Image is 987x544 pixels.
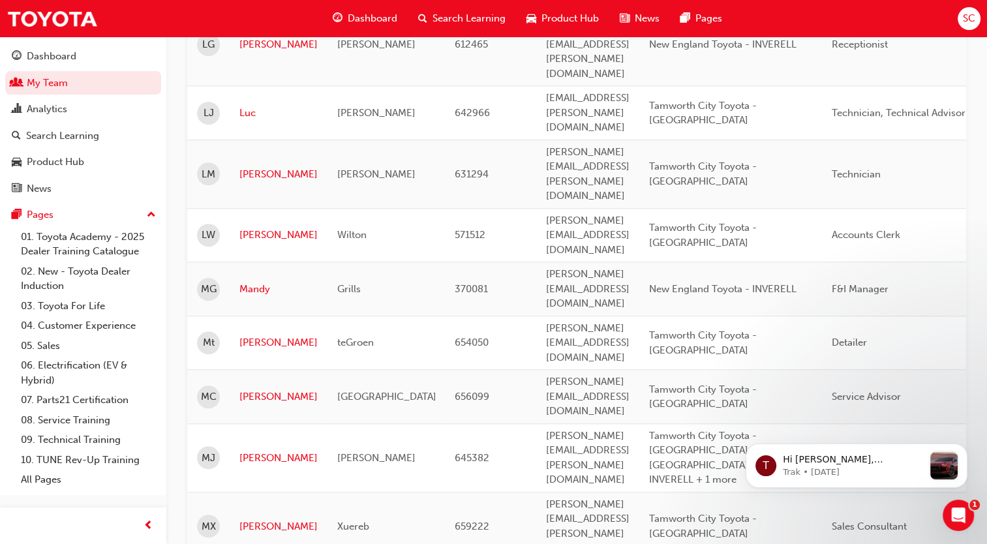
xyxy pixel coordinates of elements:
[239,282,318,297] a: Mandy
[455,452,489,464] span: 645382
[239,335,318,350] a: [PERSON_NAME]
[455,521,489,532] span: 659222
[832,391,901,402] span: Service Advisor
[147,207,156,224] span: up-icon
[337,521,369,532] span: Xuereb
[832,38,888,50] span: Receptionist
[455,337,489,348] span: 654050
[832,283,888,295] span: F&I Manager
[202,519,216,534] span: MX
[680,10,690,27] span: pages-icon
[16,316,161,336] a: 04. Customer Experience
[337,229,367,241] span: Wilton
[649,283,797,295] span: New England Toyota - INVERELL
[27,49,76,64] div: Dashboard
[649,160,757,187] span: Tamworth City Toyota - [GEOGRAPHIC_DATA]
[16,296,161,316] a: 03. Toyota For Life
[546,322,630,363] span: [PERSON_NAME][EMAIL_ADDRESS][DOMAIN_NAME]
[12,130,21,142] span: search-icon
[16,430,161,450] a: 09. Technical Training
[337,337,374,348] span: teGroen
[963,11,975,26] span: SC
[526,10,536,27] span: car-icon
[455,38,488,50] span: 612465
[670,5,733,32] a: pages-iconPages
[516,5,609,32] a: car-iconProduct Hub
[455,391,489,402] span: 656099
[12,78,22,89] span: people-icon
[649,329,757,356] span: Tamworth City Toyota - [GEOGRAPHIC_DATA]
[408,5,516,32] a: search-iconSearch Learning
[433,11,506,26] span: Search Learning
[239,37,318,52] a: [PERSON_NAME]
[239,167,318,182] a: [PERSON_NAME]
[337,168,416,180] span: [PERSON_NAME]
[649,513,757,539] span: Tamworth City Toyota - [GEOGRAPHIC_DATA]
[26,128,99,144] div: Search Learning
[649,384,757,410] span: Tamworth City Toyota - [GEOGRAPHIC_DATA]
[204,106,214,121] span: LJ
[832,168,881,180] span: Technician
[144,518,153,534] span: prev-icon
[546,215,630,256] span: [PERSON_NAME][EMAIL_ADDRESS][DOMAIN_NAME]
[202,451,215,466] span: MJ
[348,11,397,26] span: Dashboard
[16,450,161,470] a: 10. TUNE Rev-Up Training
[649,100,757,127] span: Tamworth City Toyota - [GEOGRAPHIC_DATA]
[5,42,161,203] button: DashboardMy TeamAnalyticsSearch LearningProduct HubNews
[16,262,161,296] a: 02. New - Toyota Dealer Induction
[620,10,630,27] span: news-icon
[969,500,980,510] span: 1
[832,337,867,348] span: Detailer
[695,11,722,26] span: Pages
[16,470,161,490] a: All Pages
[16,355,161,390] a: 06. Electrification (EV & Hybrid)
[337,452,416,464] span: [PERSON_NAME]
[5,44,161,68] a: Dashboard
[7,4,98,33] img: Trak
[649,430,789,486] span: Tamworth City Toyota - [GEOGRAPHIC_DATA], [GEOGRAPHIC_DATA] Toyota - INVERELL + 1 more
[649,38,797,50] span: New England Toyota - INVERELL
[832,107,965,119] span: Technician, Technical Advisor
[202,167,215,182] span: LM
[12,183,22,195] span: news-icon
[546,268,630,309] span: [PERSON_NAME][EMAIL_ADDRESS][DOMAIN_NAME]
[16,410,161,431] a: 08. Service Training
[635,11,660,26] span: News
[5,177,161,201] a: News
[202,37,215,52] span: LG
[5,71,161,95] a: My Team
[12,209,22,221] span: pages-icon
[418,10,427,27] span: search-icon
[16,336,161,356] a: 05. Sales
[455,168,489,180] span: 631294
[12,157,22,168] span: car-icon
[546,92,630,133] span: [EMAIL_ADDRESS][PERSON_NAME][DOMAIN_NAME]
[5,150,161,174] a: Product Hub
[27,102,67,117] div: Analytics
[16,390,161,410] a: 07. Parts21 Certification
[239,389,318,404] a: [PERSON_NAME]
[337,391,436,402] span: [GEOGRAPHIC_DATA]
[832,229,900,241] span: Accounts Clerk
[958,7,980,30] button: SC
[12,51,22,63] span: guage-icon
[201,282,217,297] span: MG
[239,106,318,121] a: Luc
[5,203,161,227] button: Pages
[5,124,161,148] a: Search Learning
[5,97,161,121] a: Analytics
[832,521,907,532] span: Sales Consultant
[455,229,485,241] span: 571512
[27,155,84,170] div: Product Hub
[337,107,416,119] span: [PERSON_NAME]
[546,146,630,202] span: [PERSON_NAME][EMAIL_ADDRESS][PERSON_NAME][DOMAIN_NAME]
[337,38,416,50] span: [PERSON_NAME]
[203,335,215,350] span: Mt
[726,417,987,509] iframe: Intercom notifications message
[609,5,670,32] a: news-iconNews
